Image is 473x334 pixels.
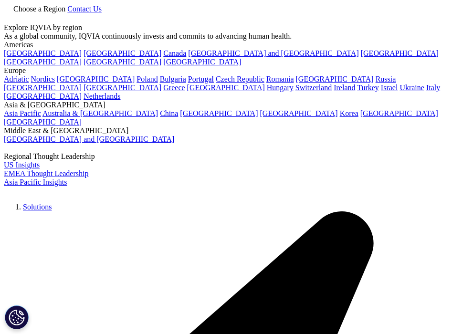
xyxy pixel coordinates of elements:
a: [GEOGRAPHIC_DATA] [180,109,258,117]
a: Turkey [357,83,379,92]
a: [GEOGRAPHIC_DATA] [4,49,82,57]
a: Korea [340,109,358,117]
a: Greece [163,83,185,92]
a: US Insights [4,161,40,169]
a: [GEOGRAPHIC_DATA] [4,83,82,92]
a: Solutions [23,203,52,211]
a: Ukraine [399,83,424,92]
a: Switzerland [295,83,332,92]
a: Adriatic [4,75,29,83]
a: Poland [137,75,158,83]
a: [GEOGRAPHIC_DATA] [4,92,82,100]
div: Middle East & [GEOGRAPHIC_DATA] [4,126,469,135]
a: Canada [163,49,186,57]
a: Asia Pacific Insights [4,178,67,186]
div: Americas [4,41,469,49]
a: [GEOGRAPHIC_DATA] [84,58,161,66]
div: Explore IQVIA by region [4,23,469,32]
a: [GEOGRAPHIC_DATA] and [GEOGRAPHIC_DATA] [4,135,174,143]
a: Netherlands [84,92,120,100]
a: Nordics [31,75,55,83]
a: [GEOGRAPHIC_DATA] [360,109,438,117]
div: As a global community, IQVIA continuously invests and commits to advancing human health. [4,32,469,41]
a: [GEOGRAPHIC_DATA] [4,118,82,126]
a: [GEOGRAPHIC_DATA] [84,49,161,57]
a: [GEOGRAPHIC_DATA] [84,83,161,92]
a: [GEOGRAPHIC_DATA] [296,75,374,83]
a: [GEOGRAPHIC_DATA] [4,58,82,66]
a: Czech Republic [216,75,264,83]
span: Choose a Region [13,5,65,13]
a: [GEOGRAPHIC_DATA] [187,83,265,92]
a: [GEOGRAPHIC_DATA] [260,109,338,117]
a: EMEA Thought Leadership [4,169,88,177]
div: Asia & [GEOGRAPHIC_DATA] [4,101,469,109]
a: [GEOGRAPHIC_DATA] and [GEOGRAPHIC_DATA] [188,49,358,57]
button: Definições de cookies [5,305,29,329]
a: Bulgaria [160,75,186,83]
a: Romania [266,75,294,83]
a: Hungary [267,83,294,92]
div: Regional Thought Leadership [4,152,469,161]
a: Israel [381,83,398,92]
a: [GEOGRAPHIC_DATA] [361,49,439,57]
a: Ireland [334,83,355,92]
div: Europe [4,66,469,75]
a: Russia [376,75,396,83]
a: China [160,109,178,117]
a: Contact Us [67,5,102,13]
a: Asia Pacific [4,109,41,117]
a: [GEOGRAPHIC_DATA] [163,58,241,66]
a: Portugal [188,75,214,83]
a: Italy [426,83,440,92]
a: Australia & [GEOGRAPHIC_DATA] [42,109,158,117]
a: [GEOGRAPHIC_DATA] [57,75,135,83]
